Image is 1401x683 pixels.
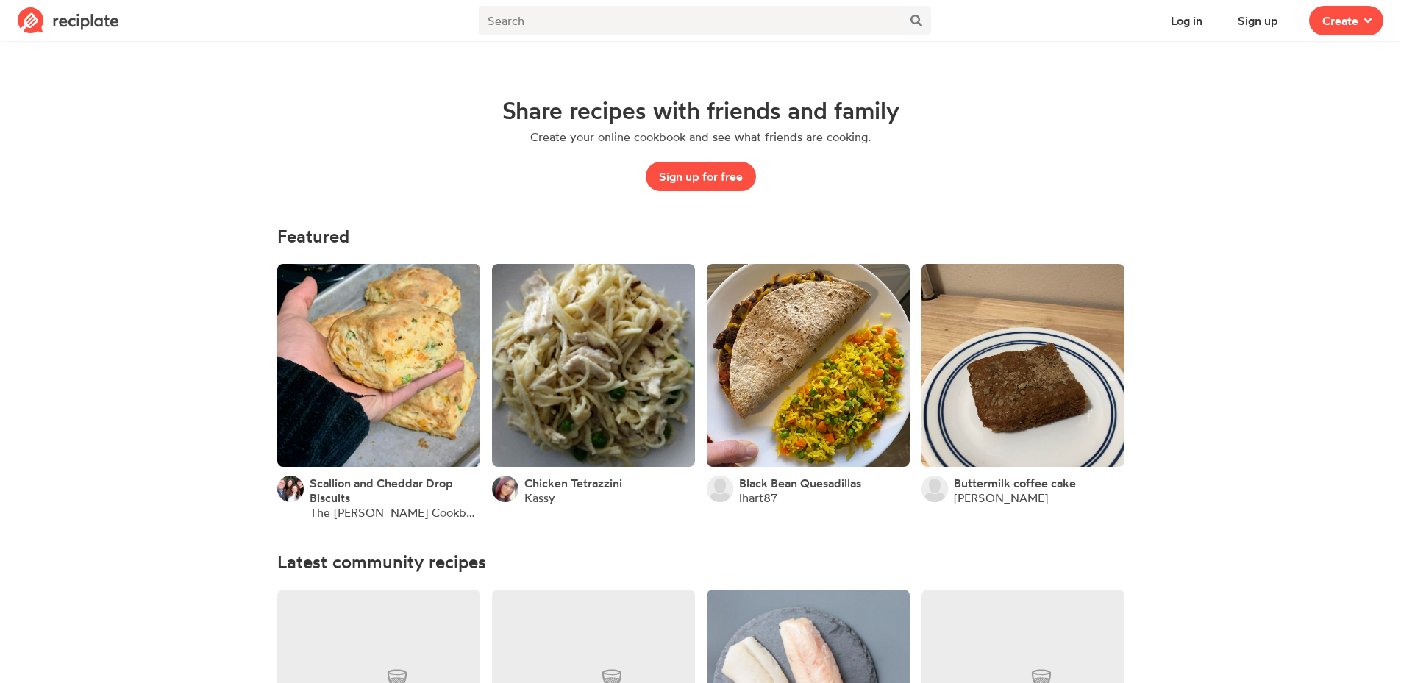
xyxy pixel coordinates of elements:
a: lhart87 [739,490,778,505]
button: Sign up for free [646,162,756,191]
a: [PERSON_NAME] [954,490,1048,505]
span: Create [1322,12,1358,29]
button: Create [1309,6,1383,35]
h4: Latest community recipes [277,552,1124,572]
img: User's avatar [492,476,518,502]
img: User's avatar [921,476,948,502]
a: The [PERSON_NAME] Cookbook [310,505,480,520]
a: Scallion and Cheddar Drop Biscuits [310,476,480,505]
button: Sign up [1224,6,1291,35]
button: Log in [1158,6,1216,35]
a: Chicken Tetrazzini [524,476,622,490]
p: Create your online cookbook and see what friends are cooking. [530,129,871,144]
h1: Share recipes with friends and family [502,97,899,124]
a: Black Bean Quesadillas [739,476,861,490]
img: User's avatar [707,476,733,502]
span: Scallion and Cheddar Drop Biscuits [310,476,453,505]
a: Kassy [524,490,555,505]
img: Reciplate [18,7,119,34]
h4: Featured [277,226,1124,246]
a: Buttermilk coffee cake [954,476,1076,490]
input: Search [479,6,902,35]
img: User's avatar [277,476,304,502]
